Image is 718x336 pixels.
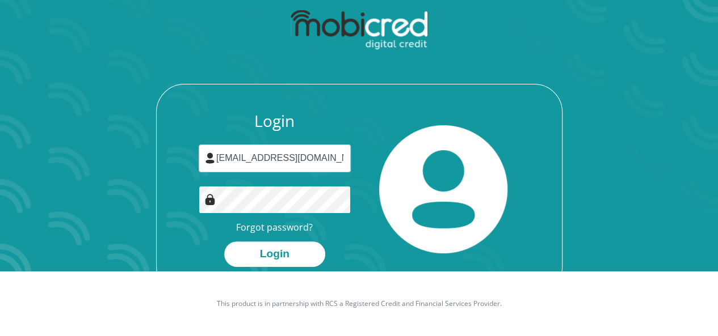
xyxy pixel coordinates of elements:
h3: Login [199,112,351,131]
img: Image [204,194,216,205]
a: Forgot password? [236,221,313,233]
button: Login [224,241,325,267]
input: Username [199,144,351,172]
img: user-icon image [204,152,216,164]
img: mobicred logo [291,10,427,50]
p: This product is in partnership with RCS a Registered Credit and Financial Services Provider. [44,299,674,309]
